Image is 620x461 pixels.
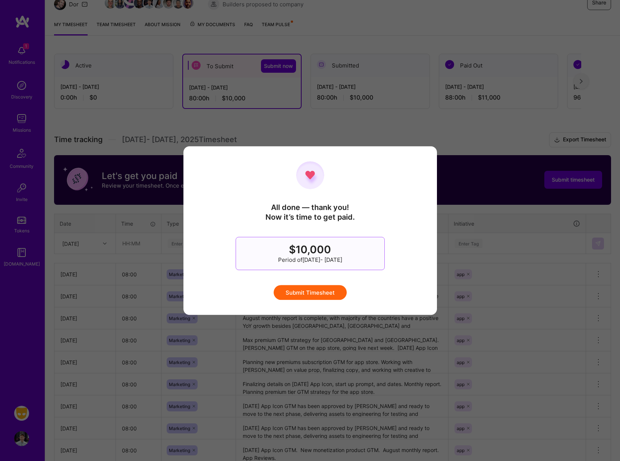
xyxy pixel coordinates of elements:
h4: All done — thank you! Now it’s time to get paid. [265,203,355,222]
img: team pulse heart [296,161,324,189]
button: Submit Timesheet [274,285,347,300]
span: $10,000 [289,243,331,256]
span: Period of [DATE] - [DATE] [278,256,342,264]
div: modal [183,146,437,315]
